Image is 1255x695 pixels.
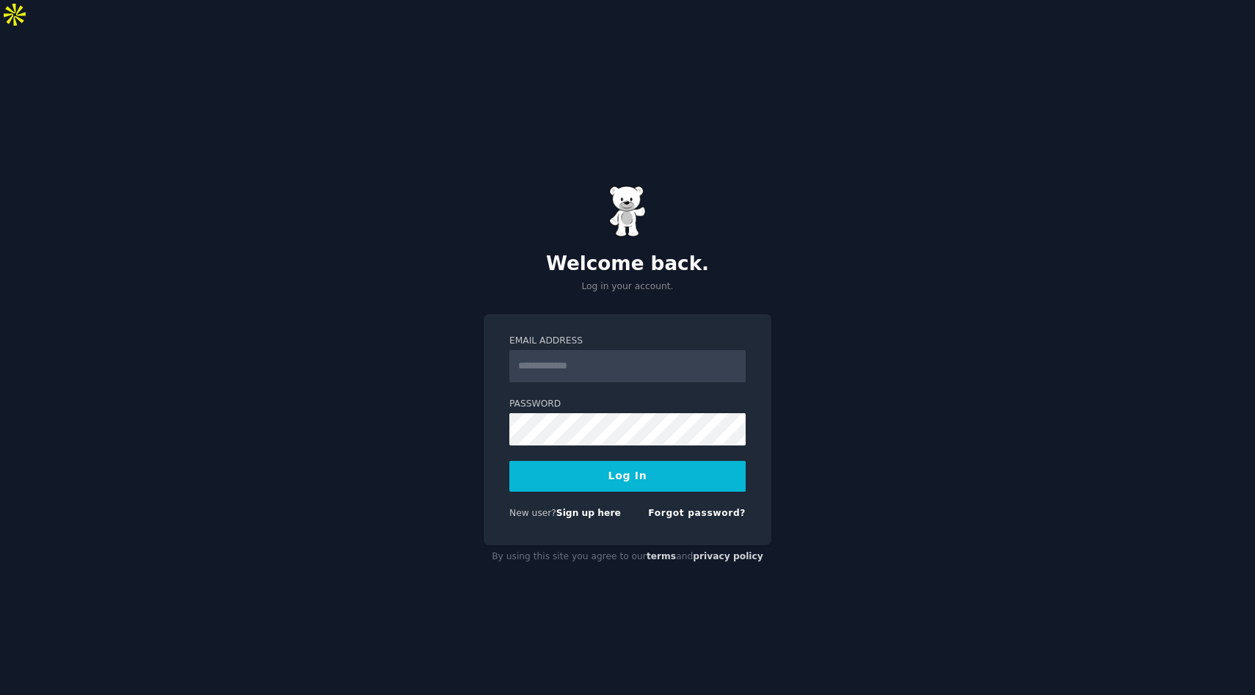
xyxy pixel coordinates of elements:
span: New user? [509,508,556,518]
a: privacy policy [693,551,763,561]
label: Email Address [509,335,746,348]
a: Forgot password? [648,508,746,518]
img: Gummy Bear [609,186,646,237]
p: Log in your account. [484,280,771,294]
button: Log In [509,461,746,492]
h2: Welcome back. [484,252,771,276]
label: Password [509,398,746,411]
div: By using this site you agree to our and [484,545,771,569]
a: terms [647,551,676,561]
a: Sign up here [556,508,621,518]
